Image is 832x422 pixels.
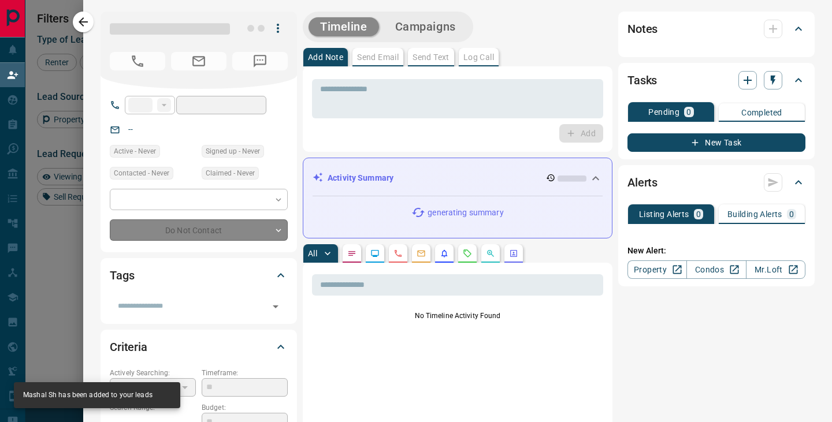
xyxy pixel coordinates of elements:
h2: Tasks [627,71,657,89]
p: All [308,249,317,257]
p: Completed [741,109,782,117]
span: Active - Never [114,145,156,157]
a: Property [627,260,687,279]
h2: Alerts [627,173,658,192]
svg: Emails [417,249,426,258]
button: Campaigns [384,17,467,36]
p: Budget: [202,402,288,413]
button: Timeline [309,17,379,36]
span: Signed up - Never [206,145,260,157]
div: Tags [110,262,288,289]
p: 0 [686,108,691,116]
svg: Agent Actions [509,249,518,258]
svg: Calls [393,249,403,258]
p: generating summary [428,207,503,219]
button: Open [268,298,284,315]
p: Add Note [308,53,343,61]
p: New Alert: [627,245,805,257]
div: Tasks [627,66,805,94]
div: Alerts [627,169,805,196]
div: Activity Summary [313,167,603,189]
svg: Listing Alerts [440,249,449,258]
p: 0 [696,210,701,218]
svg: Opportunities [486,249,495,258]
a: Mr.Loft [746,260,805,279]
a: -- [128,125,133,134]
p: No Timeline Activity Found [312,311,603,321]
div: Criteria [110,333,288,361]
div: Do Not Contact [110,219,288,241]
svg: Lead Browsing Activity [370,249,380,258]
p: Listing Alerts [639,210,689,218]
button: New Task [627,133,805,152]
svg: Requests [463,249,472,258]
h2: Criteria [110,338,147,356]
div: Notes [627,15,805,43]
p: Activity Summary [328,172,393,184]
p: Pending [648,108,679,116]
p: Actively Searching: [110,368,196,378]
h2: Notes [627,20,658,38]
span: No Number [232,52,288,70]
svg: Notes [347,249,356,258]
a: Condos [686,260,746,279]
p: Building Alerts [727,210,782,218]
span: Contacted - Never [114,167,169,179]
div: Mashal Sh has been added to your leads [23,386,153,405]
h2: Tags [110,266,134,285]
p: Timeframe: [202,368,288,378]
span: Claimed - Never [206,167,255,179]
p: 0 [789,210,794,218]
span: No Number [110,52,165,70]
span: No Email [171,52,226,70]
